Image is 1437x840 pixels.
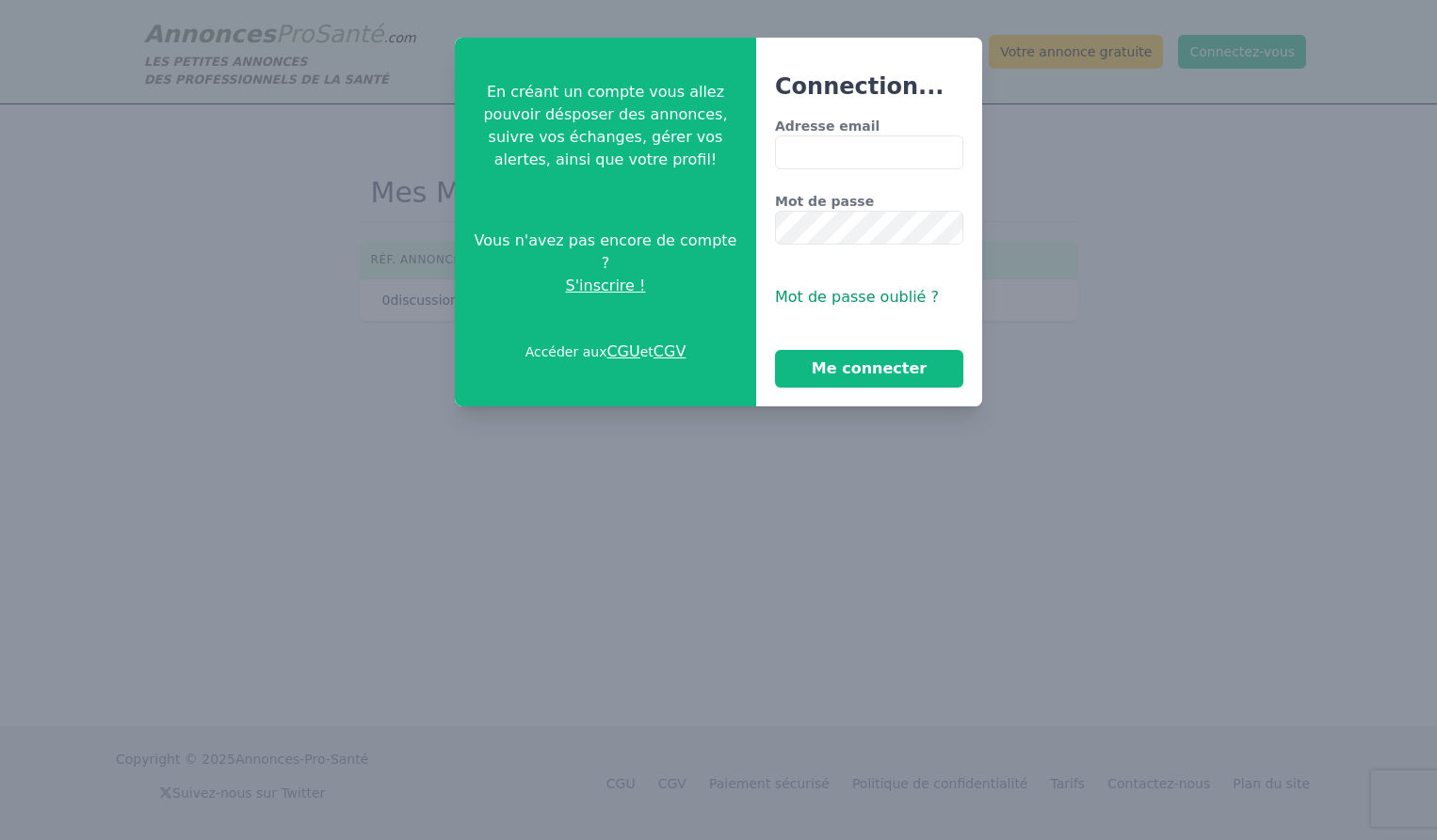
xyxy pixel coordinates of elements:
p: Accéder aux et [525,341,686,363]
label: Mot de passe [775,192,963,211]
p: En créant un compte vous allez pouvoir désposer des annonces, suivre vos échanges, gérer vos aler... [470,81,741,171]
a: CGV [654,342,686,360]
h3: Connection... [775,71,963,102]
span: Vous n'avez pas encore de compte ? [470,230,741,275]
span: S'inscrire ! [566,275,646,297]
button: Me connecter [775,350,963,388]
span: Mot de passe oublié ? [775,288,939,306]
label: Adresse email [775,117,963,135]
a: CGU [606,342,639,360]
